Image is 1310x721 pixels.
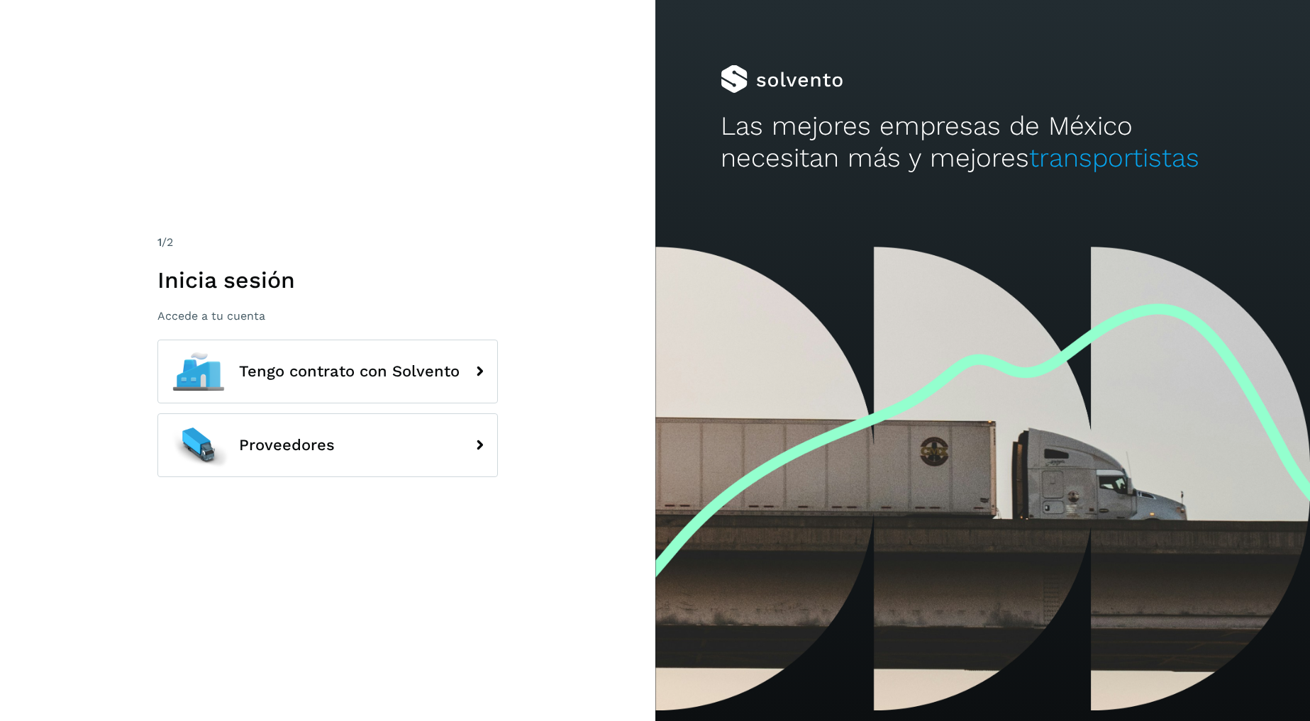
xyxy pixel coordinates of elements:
[157,234,498,251] div: /2
[157,267,498,294] h1: Inicia sesión
[157,340,498,403] button: Tengo contrato con Solvento
[157,235,162,249] span: 1
[157,309,498,323] p: Accede a tu cuenta
[239,363,460,380] span: Tengo contrato con Solvento
[239,437,335,454] span: Proveedores
[1029,142,1199,173] span: transportistas
[721,111,1245,174] h2: Las mejores empresas de México necesitan más y mejores
[157,413,498,477] button: Proveedores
